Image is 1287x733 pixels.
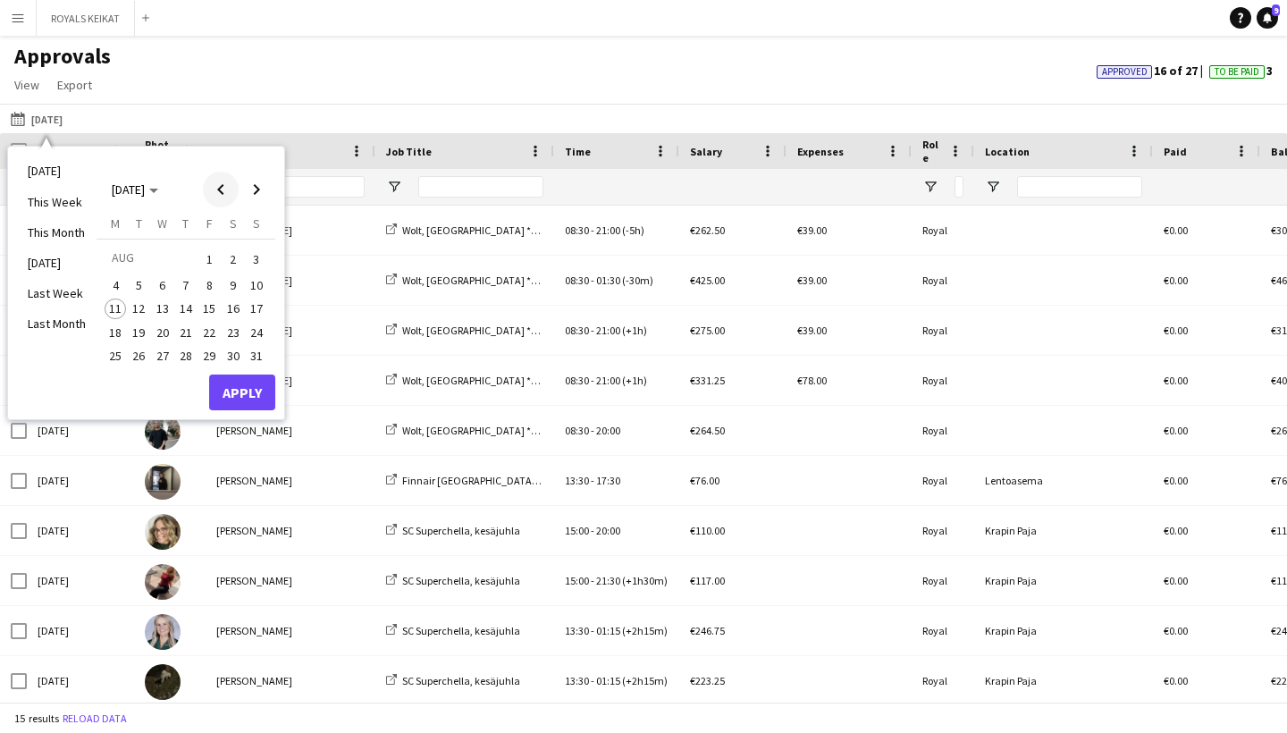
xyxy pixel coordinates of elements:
[596,524,620,537] span: 20:00
[14,77,39,93] span: View
[565,374,589,387] span: 08:30
[1164,145,1187,158] span: Paid
[974,656,1153,705] div: Krapin Paja
[1272,4,1280,16] span: 9
[17,278,97,308] li: Last Week
[17,187,97,217] li: This Week
[206,406,375,455] div: [PERSON_NAME]
[151,297,174,320] button: 13-08-2025
[221,321,244,344] button: 23-08-2025
[1164,474,1188,487] span: €0.00
[912,506,974,555] div: Royal
[386,424,675,437] a: Wolt, [GEOGRAPHIC_DATA] *[PERSON_NAME] on pakollinen*
[596,624,620,637] span: 01:15
[596,574,620,587] span: 21:30
[690,424,725,437] span: €264.50
[198,274,221,297] button: 08-08-2025
[253,215,260,232] span: S
[246,247,267,272] span: 3
[912,656,974,705] div: Royal
[245,344,268,367] button: 31-08-2025
[565,474,589,487] span: 13:30
[955,176,963,198] input: Role Filter Input
[221,344,244,367] button: 30-08-2025
[129,274,150,296] span: 5
[985,145,1030,158] span: Location
[596,324,620,337] span: 21:00
[198,246,221,274] button: 01-08-2025
[402,624,520,637] span: SC Superchella, kesäjuhla
[248,176,365,198] input: Name Filter Input
[50,73,99,97] a: Export
[565,424,589,437] span: 08:30
[145,664,181,700] img: Nooa Aalto
[246,345,267,366] span: 31
[797,145,844,158] span: Expenses
[223,322,244,343] span: 23
[17,156,97,186] li: [DATE]
[151,344,174,367] button: 27-08-2025
[104,321,127,344] button: 18-08-2025
[622,574,668,587] span: (+1h30m)
[145,514,181,550] img: Pauliina Aalto
[622,374,647,387] span: (+1h)
[245,246,268,274] button: 03-08-2025
[145,414,181,450] img: Tino Virta
[622,324,647,337] span: (+1h)
[127,344,150,367] button: 26-08-2025
[1257,7,1278,29] a: 9
[223,345,244,366] span: 30
[245,321,268,344] button: 24-08-2025
[175,299,197,320] span: 14
[105,322,126,343] span: 18
[565,674,589,687] span: 13:30
[223,299,244,320] span: 16
[797,324,827,337] span: €39.00
[690,524,725,537] span: €110.00
[622,223,644,237] span: (-5h)
[59,709,130,729] button: Reload data
[111,215,120,232] span: M
[152,274,173,296] span: 6
[209,375,275,410] button: Apply
[145,564,181,600] img: Fiona Ahonen
[206,256,375,305] div: [PERSON_NAME]
[797,274,827,287] span: €39.00
[104,246,198,274] td: AUG
[797,223,827,237] span: €39.00
[221,297,244,320] button: 16-08-2025
[386,524,520,537] a: SC Superchella, kesäjuhla
[1102,66,1148,78] span: Approved
[136,215,142,232] span: T
[127,274,150,297] button: 05-08-2025
[157,215,167,232] span: W
[7,108,66,130] button: [DATE]
[596,274,620,287] span: 01:30
[145,138,173,164] span: Photo
[690,624,725,637] span: €246.75
[1164,524,1188,537] span: €0.00
[386,624,520,637] a: SC Superchella, kesäjuhla
[206,456,375,505] div: [PERSON_NAME]
[221,246,244,274] button: 02-08-2025
[985,179,1001,195] button: Open Filter Menu
[386,274,675,287] a: Wolt, [GEOGRAPHIC_DATA] *[PERSON_NAME] on pakollinen*
[239,172,274,207] button: Next month
[1017,176,1142,198] input: Location Filter Input
[221,274,244,297] button: 09-08-2025
[198,297,221,320] button: 15-08-2025
[591,274,594,287] span: -
[591,374,594,387] span: -
[198,322,220,343] span: 22
[230,215,237,232] span: S
[105,173,165,206] button: Choose month and year
[565,223,589,237] span: 08:30
[596,374,620,387] span: 21:00
[690,324,725,337] span: €275.00
[27,656,134,705] div: [DATE]
[402,524,520,537] span: SC Superchella, kesäjuhla
[622,624,668,637] span: (+2h15m)
[386,574,520,587] a: SC Superchella, kesäjuhla
[1164,674,1188,687] span: €0.00
[216,145,245,158] span: Name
